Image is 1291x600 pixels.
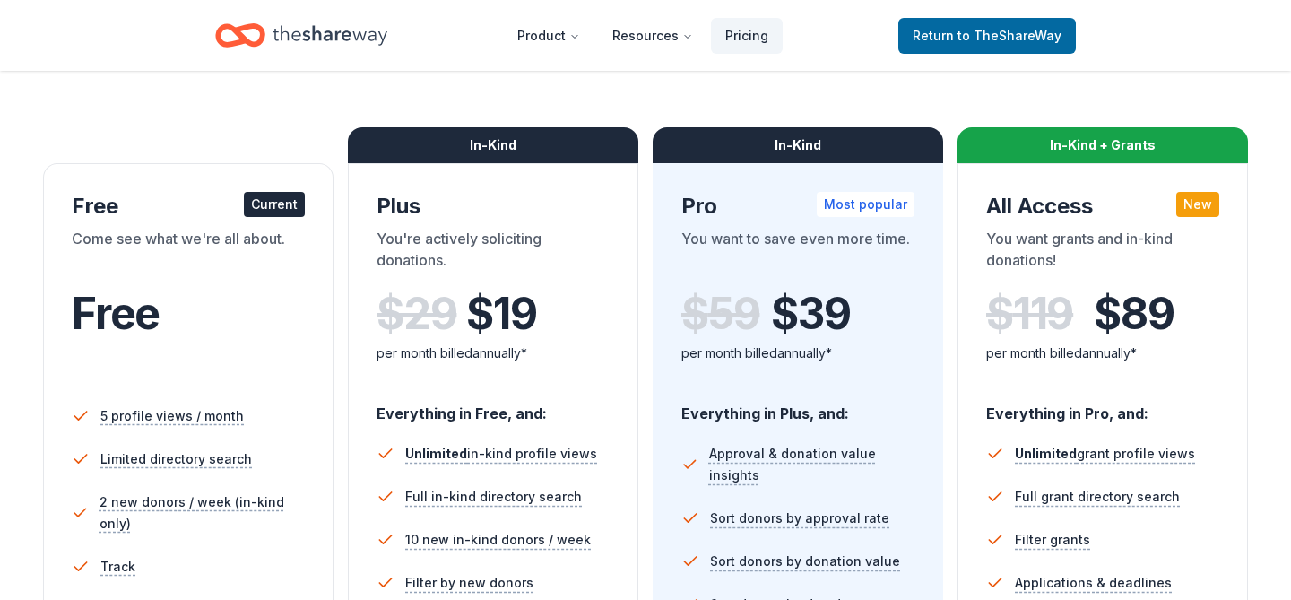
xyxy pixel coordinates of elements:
[72,228,305,278] div: Come see what we're all about.
[405,529,591,551] span: 10 new in-kind donors / week
[244,192,305,217] div: Current
[72,192,305,221] div: Free
[986,228,1219,278] div: You want grants and in-kind donations!
[681,387,914,425] div: Everything in Plus, and:
[215,14,387,57] a: Home
[913,25,1061,47] span: Return
[957,28,1061,43] span: to TheShareWay
[817,192,914,217] div: Most popular
[377,387,610,425] div: Everything in Free, and:
[1176,192,1219,217] div: New
[405,572,533,594] span: Filter by new donors
[100,491,305,535] span: 2 new donors / week (in-kind only)
[377,343,610,364] div: per month billed annually*
[986,387,1219,425] div: Everything in Pro, and:
[711,18,783,54] a: Pricing
[405,446,597,461] span: in-kind profile views
[681,343,914,364] div: per month billed annually*
[986,192,1219,221] div: All Access
[1015,572,1172,594] span: Applications & deadlines
[1015,486,1180,508] span: Full grant directory search
[681,192,914,221] div: Pro
[653,127,943,163] div: In-Kind
[957,127,1248,163] div: In-Kind + Grants
[898,18,1076,54] a: Returnto TheShareWay
[405,486,582,508] span: Full in-kind directory search
[100,448,252,470] span: Limited directory search
[1094,289,1174,339] span: $ 89
[681,228,914,278] div: You want to save even more time.
[1015,529,1090,551] span: Filter grants
[100,405,244,427] span: 5 profile views / month
[503,14,783,57] nav: Main
[348,127,638,163] div: In-Kind
[598,18,707,54] button: Resources
[466,289,536,339] span: $ 19
[503,18,594,54] button: Product
[771,289,850,339] span: $ 39
[1015,446,1077,461] span: Unlimited
[377,228,610,278] div: You're actively soliciting donations.
[709,443,914,486] span: Approval & donation value insights
[986,343,1219,364] div: per month billed annually*
[405,446,467,461] span: Unlimited
[72,287,160,340] span: Free
[377,192,610,221] div: Plus
[710,508,889,529] span: Sort donors by approval rate
[100,556,135,578] span: Track
[1015,446,1195,461] span: grant profile views
[710,551,900,572] span: Sort donors by donation value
